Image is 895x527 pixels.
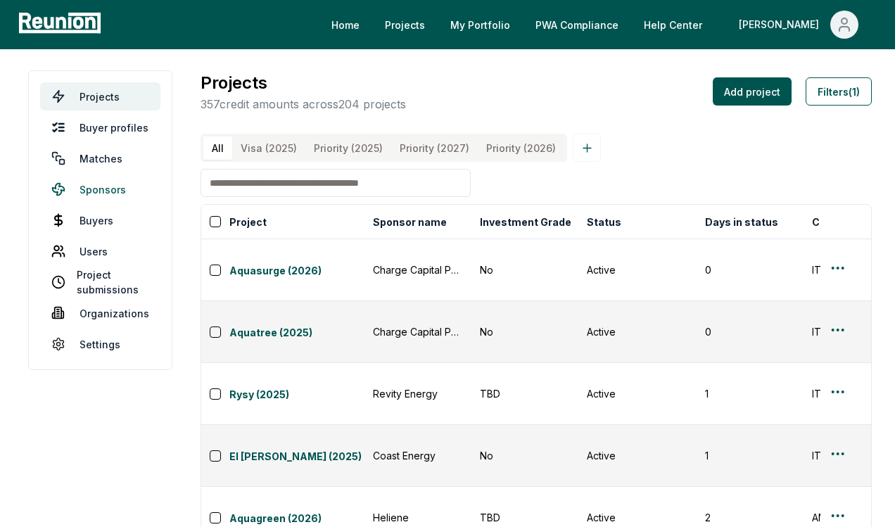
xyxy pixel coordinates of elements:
button: Filters(1) [806,77,872,106]
button: Days in status [702,208,781,236]
button: Aquasurge (2026) [229,260,364,280]
div: Active [587,448,688,463]
div: Charge Capital Partners [373,262,463,277]
div: [PERSON_NAME] [739,11,825,39]
a: Projects [40,82,160,110]
a: Home [320,11,371,39]
a: Organizations [40,299,160,327]
div: Active [587,324,688,339]
a: Matches [40,144,160,172]
a: Buyers [40,206,160,234]
div: Coast Energy [373,448,463,463]
button: [PERSON_NAME] [728,11,870,39]
button: Investment Grade [477,208,574,236]
div: No [480,262,570,277]
button: Aquatree (2025) [229,322,364,342]
button: El [PERSON_NAME] (2025) [229,446,364,466]
nav: Main [320,11,881,39]
button: Rysy (2025) [229,384,364,404]
button: Project [227,208,269,236]
div: Heliene [373,510,463,525]
a: Projects [374,11,436,39]
a: Sponsors [40,175,160,203]
button: Status [584,208,624,236]
button: Sponsor name [370,208,450,236]
a: Users [40,237,160,265]
button: Priority (2026) [478,136,564,160]
p: 357 credit amounts across 204 projects [201,96,406,113]
button: Priority (2027) [391,136,478,160]
a: PWA Compliance [524,11,630,39]
div: No [480,324,570,339]
div: Revity Energy [373,386,463,401]
div: Active [587,386,688,401]
a: Rysy (2025) [229,387,364,404]
button: Visa (2025) [232,136,305,160]
a: My Portfolio [439,11,521,39]
button: Add project [713,77,792,106]
a: El [PERSON_NAME] (2025) [229,449,364,466]
div: TBD [480,510,570,525]
a: Settings [40,330,160,358]
div: Charge Capital Partners [373,324,463,339]
button: Priority (2025) [305,136,391,160]
div: 1 [705,448,795,463]
div: No [480,448,570,463]
div: Active [587,510,688,525]
div: 1 [705,386,795,401]
h3: Projects [201,70,406,96]
div: TBD [480,386,570,401]
div: 0 [705,324,795,339]
a: Buyer profiles [40,113,160,141]
a: Aquatree (2025) [229,325,364,342]
div: Active [587,262,688,277]
button: Credit type [809,208,871,236]
div: 2 [705,510,795,525]
div: 0 [705,262,795,277]
button: All [203,136,232,160]
a: Aquasurge (2026) [229,263,364,280]
a: Help Center [633,11,713,39]
a: Project submissions [40,268,160,296]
